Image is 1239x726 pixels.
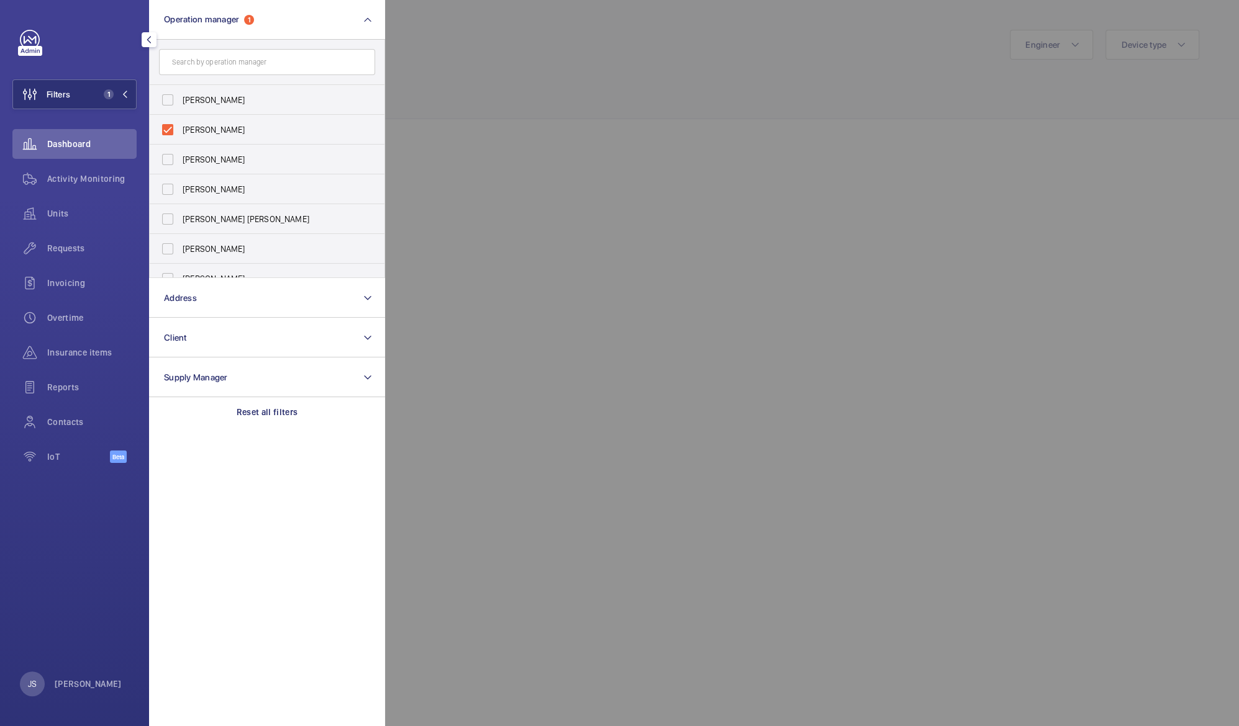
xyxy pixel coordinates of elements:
span: Reports [47,381,137,393]
span: Units [47,207,137,220]
span: Activity Monitoring [47,173,137,185]
span: Insurance items [47,346,137,359]
p: [PERSON_NAME] [55,678,122,690]
span: 1 [104,89,114,99]
span: Invoicing [47,277,137,289]
p: JS [28,678,37,690]
span: Beta [110,450,127,463]
span: Dashboard [47,138,137,150]
span: Requests [47,242,137,254]
span: Contacts [47,416,137,428]
span: Overtime [47,311,137,324]
span: Filters [47,88,70,101]
span: IoT [47,450,110,463]
button: Filters1 [12,79,137,109]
